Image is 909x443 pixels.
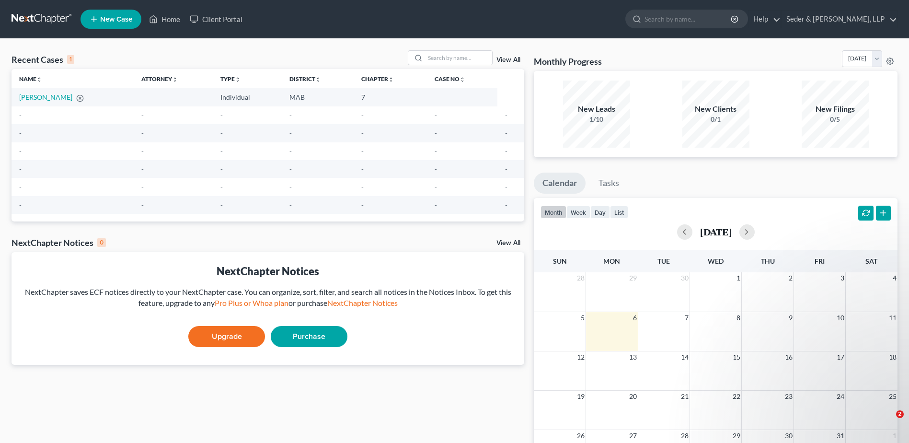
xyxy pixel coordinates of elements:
[644,10,732,28] input: Search by name...
[141,75,178,82] a: Attorneyunfold_more
[361,165,364,173] span: -
[289,183,292,191] span: -
[289,129,292,137] span: -
[865,257,877,265] span: Sat
[141,165,144,173] span: -
[802,115,869,124] div: 0/5
[628,272,638,284] span: 29
[682,115,749,124] div: 0/1
[188,326,265,347] a: Upgrade
[628,391,638,402] span: 20
[361,201,364,209] span: -
[19,201,22,209] span: -
[566,206,590,219] button: week
[603,257,620,265] span: Mon
[496,57,520,63] a: View All
[708,257,724,265] span: Wed
[505,111,507,119] span: -
[815,257,825,265] span: Fri
[782,11,897,28] a: Seder & [PERSON_NAME], LLP
[354,88,427,106] td: 7
[590,173,628,194] a: Tasks
[12,237,106,248] div: NextChapter Notices
[289,75,321,82] a: Districtunfold_more
[361,147,364,155] span: -
[315,77,321,82] i: unfold_more
[876,410,899,433] iframe: Intercom live chat
[220,201,223,209] span: -
[141,111,144,119] span: -
[97,238,106,247] div: 0
[19,264,517,279] div: NextChapter Notices
[628,430,638,442] span: 27
[682,104,749,115] div: New Clients
[505,183,507,191] span: -
[282,88,354,106] td: MAB
[19,111,22,119] span: -
[271,326,347,347] a: Purchase
[576,430,586,442] span: 26
[289,201,292,209] span: -
[220,147,223,155] span: -
[435,165,437,173] span: -
[563,115,630,124] div: 1/10
[289,147,292,155] span: -
[361,75,394,82] a: Chapterunfold_more
[628,351,638,363] span: 13
[235,77,241,82] i: unfold_more
[425,51,492,65] input: Search by name...
[19,93,72,101] a: [PERSON_NAME]
[19,165,22,173] span: -
[19,287,517,309] div: NextChapter saves ECF notices directly to your NextChapter case. You can organize, sort, filter, ...
[435,111,437,119] span: -
[700,227,732,237] h2: [DATE]
[141,183,144,191] span: -
[388,77,394,82] i: unfold_more
[19,147,22,155] span: -
[541,206,566,219] button: month
[141,147,144,155] span: -
[361,129,364,137] span: -
[748,11,781,28] a: Help
[680,272,690,284] span: 30
[327,298,398,307] a: NextChapter Notices
[141,129,144,137] span: -
[802,104,869,115] div: New Filings
[534,56,602,67] h3: Monthly Progress
[213,88,282,106] td: Individual
[680,391,690,402] span: 21
[684,312,690,324] span: 7
[141,201,144,209] span: -
[172,77,178,82] i: unfold_more
[657,257,670,265] span: Tue
[67,55,74,64] div: 1
[590,206,610,219] button: day
[215,298,288,307] a: Pro Plus or Whoa plan
[220,111,223,119] span: -
[505,147,507,155] span: -
[435,129,437,137] span: -
[505,129,507,137] span: -
[632,312,638,324] span: 6
[680,351,690,363] span: 14
[576,391,586,402] span: 19
[19,183,22,191] span: -
[220,129,223,137] span: -
[496,240,520,246] a: View All
[361,111,364,119] span: -
[435,147,437,155] span: -
[680,430,690,442] span: 28
[100,16,132,23] span: New Case
[19,75,42,82] a: Nameunfold_more
[144,11,185,28] a: Home
[896,410,904,418] span: 2
[435,201,437,209] span: -
[12,54,74,65] div: Recent Cases
[185,11,247,28] a: Client Portal
[36,77,42,82] i: unfold_more
[505,165,507,173] span: -
[534,173,586,194] a: Calendar
[553,257,567,265] span: Sun
[460,77,465,82] i: unfold_more
[576,272,586,284] span: 28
